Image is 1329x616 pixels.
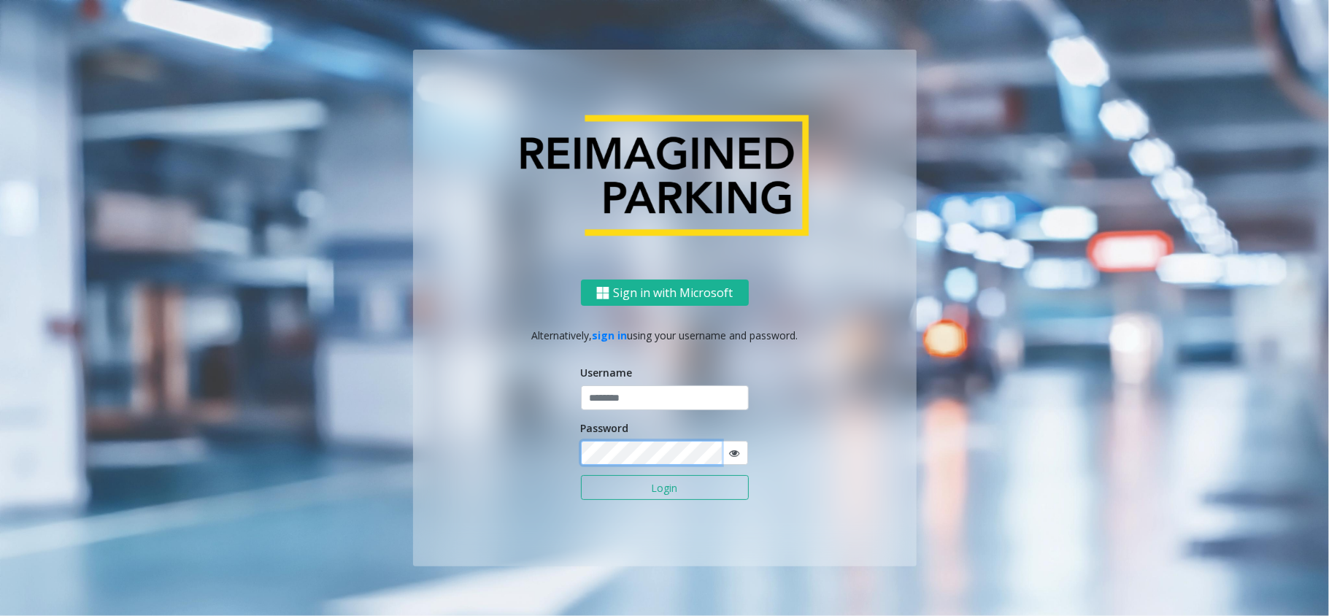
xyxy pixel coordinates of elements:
[581,475,749,500] button: Login
[581,280,749,307] button: Sign in with Microsoft
[581,420,629,436] label: Password
[592,328,627,342] a: sign in
[428,328,902,343] p: Alternatively, using your username and password.
[581,365,633,380] label: Username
